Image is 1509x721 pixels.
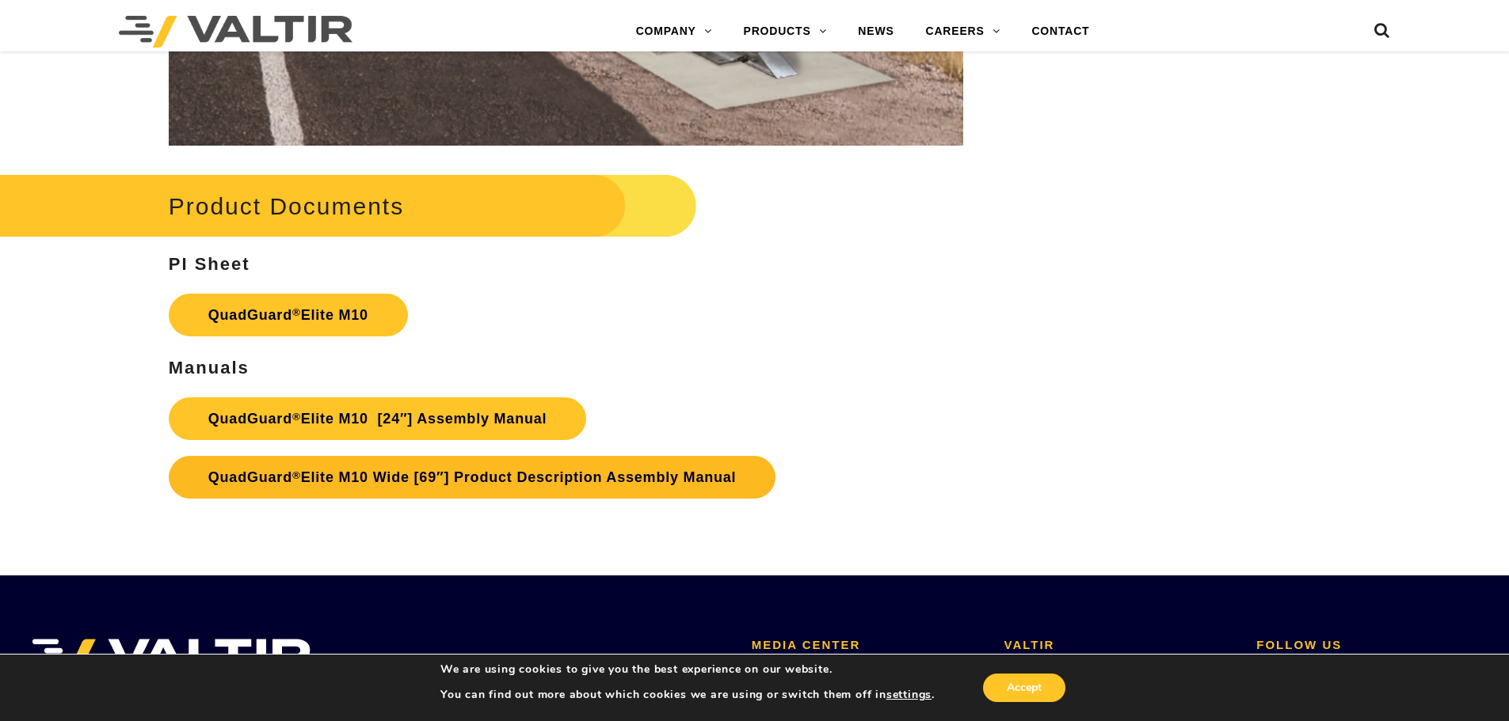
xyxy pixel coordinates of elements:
a: PRODUCTS [728,16,843,47]
img: VALTIR [24,639,311,678]
p: We are using cookies to give you the best experience on our website. [440,662,935,677]
p: You can find out more about which cookies we are using or switch them off in . [440,688,935,702]
button: settings [886,688,932,702]
a: COMPANY [620,16,728,47]
a: CAREERS [910,16,1016,47]
img: Valtir [119,16,352,47]
a: QuadGuard®Elite M10 [24″] Assembly Manual [169,397,587,440]
a: CONTACT [1016,16,1105,47]
h2: MEDIA CENTER [752,639,981,652]
h2: VALTIR [1004,639,1233,652]
a: QuadGuard®Elite M10 Wide [69″] Product Description Assembly Manual [169,456,776,499]
h2: FOLLOW US [1256,639,1485,652]
a: NEWS [842,16,909,47]
a: QuadGuard®Elite M10 [169,294,408,336]
strong: Manuals [169,358,250,378]
sup: ® [292,306,301,318]
strong: PI Sheet [169,254,250,274]
sup: ® [292,469,301,481]
sup: ® [292,411,301,423]
button: Accept [983,674,1065,702]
